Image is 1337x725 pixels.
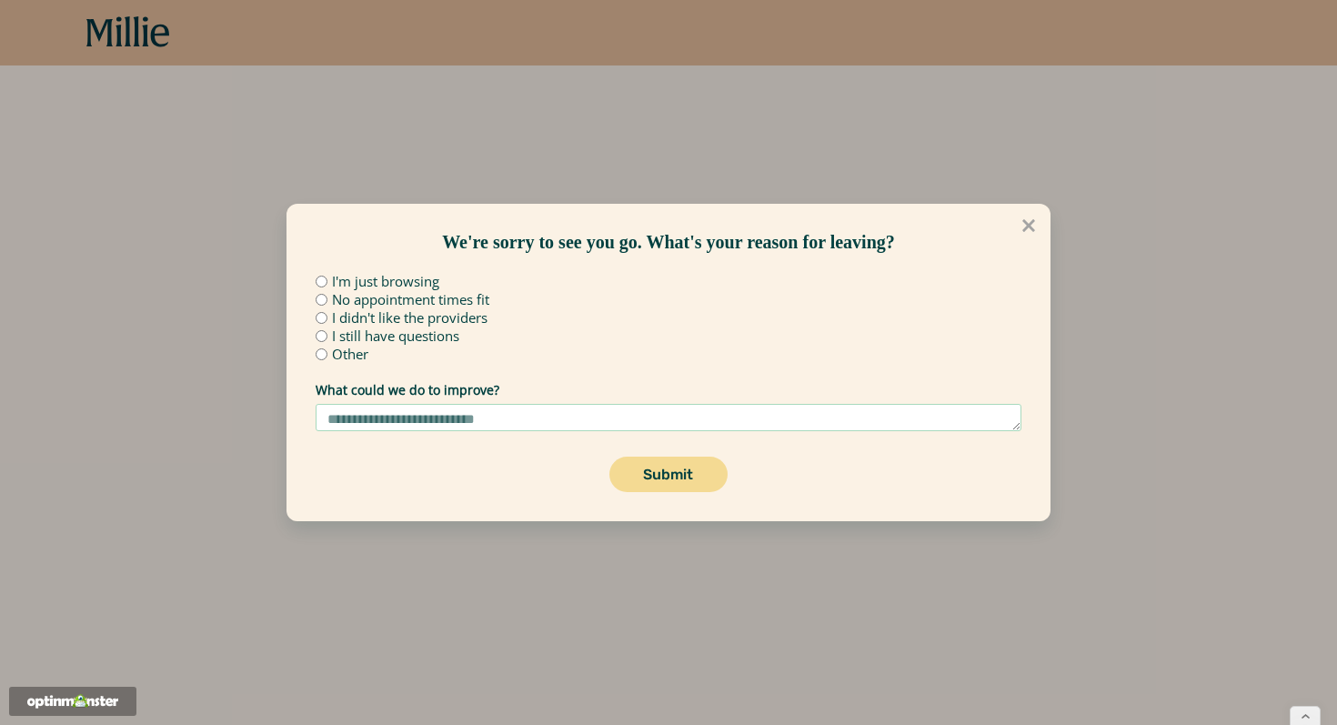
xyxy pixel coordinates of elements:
label: I still have questions [332,329,459,343]
label: I didn't like the providers [332,311,488,325]
button: Submit [609,457,727,492]
label: I'm just browsing [332,275,439,288]
img: Powered by OptinMonster [27,694,118,709]
label: No appointment times fit [332,293,489,307]
button: Close [1008,205,1050,247]
span: We're sorry to see you go. What's your reason for leaving? [442,232,895,252]
label: What could we do to improve? [316,384,1021,397]
label: Other [332,347,368,361]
